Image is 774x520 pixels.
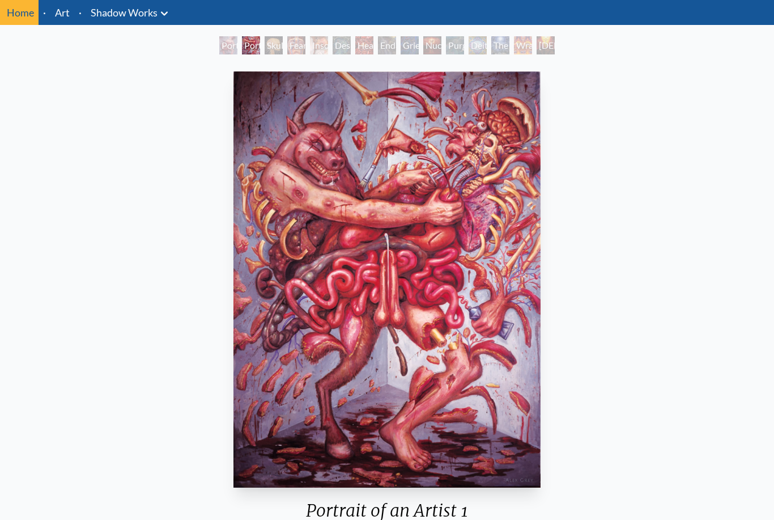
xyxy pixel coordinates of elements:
[219,36,237,54] div: Portrait of an Artist 2
[333,36,351,54] div: Despair
[355,36,373,54] div: Headache
[401,36,419,54] div: Grieving
[514,36,532,54] div: Wrathful Deity
[55,5,70,20] a: Art
[423,36,441,54] div: Nuclear Crucifixion
[378,36,396,54] div: Endarkenment
[310,36,328,54] div: Insomnia
[242,36,260,54] div: Portrait of an Artist 1
[265,36,283,54] div: Skull Fetus
[469,36,487,54] div: Deities & Demons Drinking from the Milky Pool
[91,5,158,20] a: Shadow Works
[287,36,305,54] div: Fear
[491,36,509,54] div: The Soul Finds It's Way
[537,36,555,54] div: [DEMOGRAPHIC_DATA] & the Two Thieves
[233,71,541,488] img: Artist-at-Work-1997-Alex-Grey-watermarked.jpg
[446,36,464,54] div: Purging
[7,6,34,19] a: Home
